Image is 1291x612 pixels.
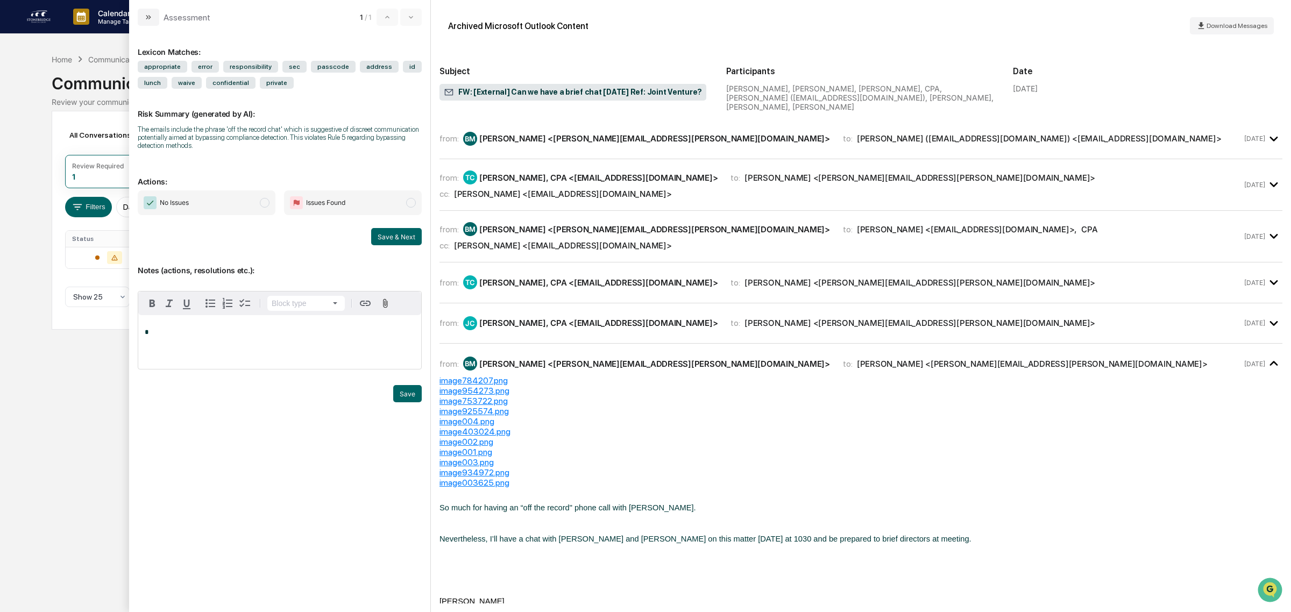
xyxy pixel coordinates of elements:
[52,97,1239,106] div: Review your communication records across channels
[439,406,1282,416] div: image925574.png
[479,318,718,328] div: [PERSON_NAME], CPA <[EMAIL_ADDRESS][DOMAIN_NAME]>
[730,173,740,183] span: to:
[454,189,672,199] div: [PERSON_NAME] <[EMAIL_ADDRESS][DOMAIN_NAME]>
[65,197,112,217] button: Filters
[730,318,740,328] span: to:
[290,196,303,209] img: Flag
[138,164,422,186] p: Actions:
[376,296,395,311] button: Attach files
[857,133,1222,144] div: [PERSON_NAME] ([EMAIL_ADDRESS][DOMAIN_NAME]) <[EMAIL_ADDRESS][DOMAIN_NAME]>
[138,34,422,56] div: Lexicon Matches:
[26,8,52,25] img: logo
[857,224,1077,234] div: [PERSON_NAME] <[EMAIL_ADDRESS][DOMAIN_NAME]> ,
[1244,232,1265,240] time: Wednesday, September 24, 2025 at 7:15:48 PM
[74,131,138,151] a: 🗄️Attestations
[439,240,450,251] span: cc:
[1244,319,1265,327] time: Thursday, September 25, 2025 at 8:02:31 AM
[89,18,144,25] p: Manage Tasks
[479,224,830,234] div: [PERSON_NAME] <[PERSON_NAME][EMAIL_ADDRESS][PERSON_NAME][DOMAIN_NAME]>
[360,61,399,73] span: address
[1013,84,1038,93] div: [DATE]
[439,224,459,234] span: from:
[138,96,422,118] p: Risk Summary (generated by AI):
[463,132,477,146] div: BM
[311,61,356,73] span: passcode
[161,295,178,312] button: Italic
[726,66,996,76] h2: Participants
[454,240,672,251] div: [PERSON_NAME] <[EMAIL_ADDRESS][DOMAIN_NAME]>
[730,277,740,288] span: to:
[11,157,19,166] div: 🔎
[52,65,1239,93] div: Communications Archive
[1244,360,1265,368] time: Thursday, September 25, 2025 at 9:39:30 AM
[138,77,167,89] span: lunch
[439,318,459,328] span: from:
[306,197,345,208] span: Issues Found
[1013,66,1282,76] h2: Date
[439,503,696,512] span: So much for having an “off the record" phone call with [PERSON_NAME].
[37,82,176,93] div: Start new chat
[78,137,87,145] div: 🗄️
[479,359,830,369] div: [PERSON_NAME] <[PERSON_NAME][EMAIL_ADDRESS][PERSON_NAME][DOMAIN_NAME]>
[439,426,1282,437] div: image403024.png
[439,173,459,183] span: from:
[65,126,146,144] div: All Conversations
[463,222,477,236] div: BM
[439,478,1282,488] div: image003625.png
[1081,224,1097,234] div: CPA
[1244,181,1265,189] time: Wednesday, September 24, 2025 at 7:05:45 PM
[726,84,996,111] div: [PERSON_NAME], [PERSON_NAME], [PERSON_NAME], CPA, [PERSON_NAME] ([EMAIL_ADDRESS][DOMAIN_NAME]), [...
[448,21,588,31] div: Archived Microsoft Outlook Content
[267,296,345,311] button: Block type
[479,277,718,288] div: [PERSON_NAME], CPA <[EMAIL_ADDRESS][DOMAIN_NAME]>
[744,173,1095,183] div: [PERSON_NAME] <[PERSON_NAME][EMAIL_ADDRESS][PERSON_NAME][DOMAIN_NAME]>
[191,61,219,73] span: error
[444,87,702,98] span: FW: [External] Can we have a brief chat [DATE] Ref: Joint Venture?
[463,170,477,184] div: TC
[22,136,69,146] span: Preclearance
[843,224,853,234] span: to:
[11,23,196,40] p: How can we help?
[439,447,1282,457] div: image001.png
[138,61,187,73] span: appropriate
[439,359,459,369] span: from:
[843,133,853,144] span: to:
[463,275,477,289] div: TC
[439,467,1282,478] div: image934972.png
[172,77,202,89] span: waive
[439,133,459,144] span: from:
[66,231,152,247] th: Status
[52,55,72,64] div: Home
[1190,17,1274,34] button: Download Messages
[11,82,30,102] img: 1746055101610-c473b297-6a78-478c-a979-82029cc54cd1
[206,77,256,89] span: confidential
[1207,22,1267,30] span: Download Messages
[403,61,422,73] span: id
[6,131,74,151] a: 🖐️Preclearance
[88,55,175,64] div: Communications Archive
[164,12,210,23] div: Assessment
[138,125,422,150] div: The emails include the phrase 'off the record chat' which is suggestive of discreet communication...
[178,295,195,312] button: Underline
[144,295,161,312] button: Bold
[463,316,477,330] div: JC
[439,66,709,76] h2: Subject
[439,375,1282,386] div: image784207.png
[76,182,130,190] a: Powered byPylon
[22,156,68,167] span: Data Lookup
[160,197,189,208] span: No Issues
[439,189,450,199] span: cc:
[37,93,136,102] div: We're available if you need us!
[479,173,718,183] div: [PERSON_NAME], CPA <[EMAIL_ADDRESS][DOMAIN_NAME]>
[1244,134,1265,143] time: Wednesday, September 24, 2025 at 6:23:45 PM
[439,535,971,543] span: Nevertheless, I’ll have a chat with [PERSON_NAME] and [PERSON_NAME] on this matter [DATE] at 1030...
[439,457,1282,467] div: image003.png
[72,172,75,181] div: 1
[463,357,477,371] div: BM
[6,152,72,171] a: 🔎Data Lookup
[843,359,853,369] span: to:
[439,396,1282,406] div: image753722.png
[1244,279,1265,287] time: Wednesday, September 24, 2025 at 7:23:00 PM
